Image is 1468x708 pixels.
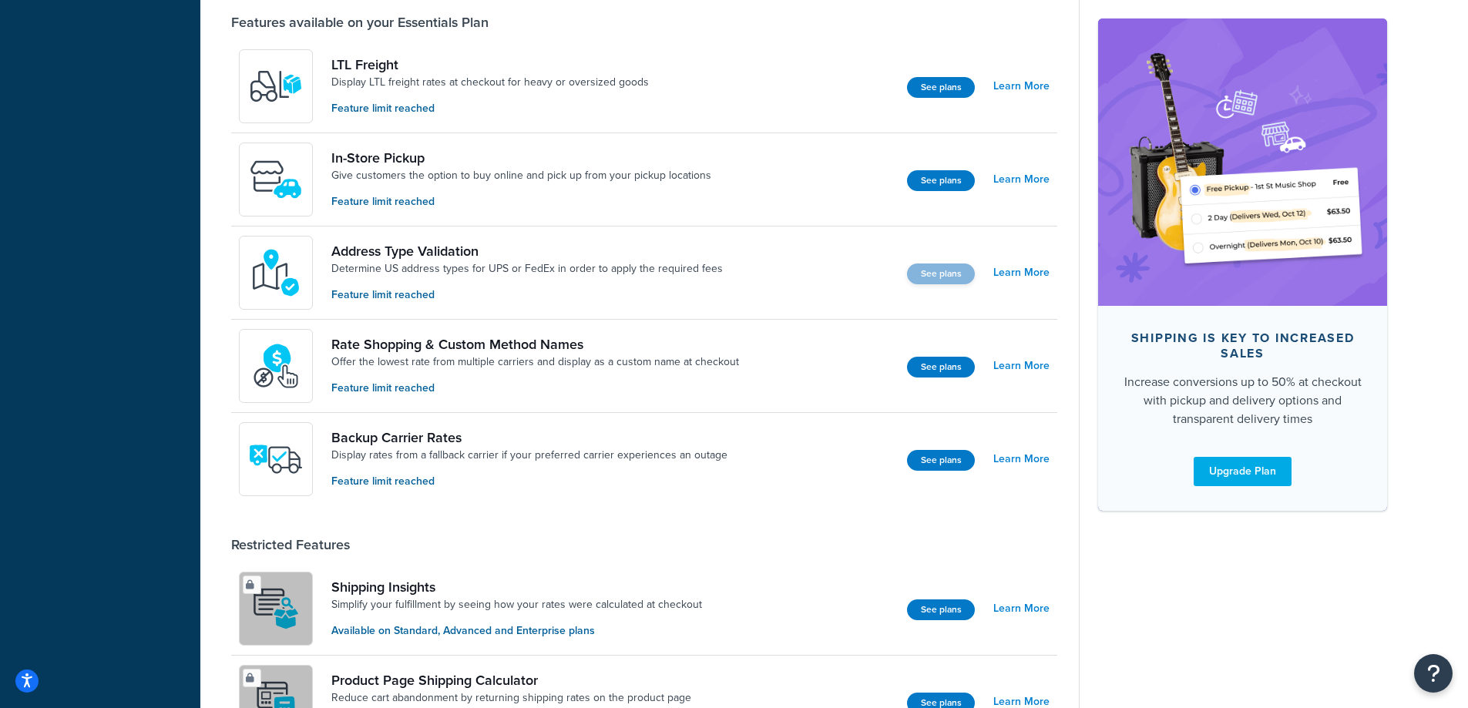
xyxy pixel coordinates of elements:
a: Display rates from a fallback carrier if your preferred carrier experiences an outage [331,448,727,463]
div: Increase conversions up to 50% at checkout with pickup and delivery options and transparent deliv... [1123,373,1362,428]
a: Shipping Insights [331,579,702,596]
a: Learn More [993,75,1050,97]
p: Feature limit reached [331,100,649,117]
a: Learn More [993,262,1050,284]
a: Display LTL freight rates at checkout for heavy or oversized goods [331,75,649,90]
p: Feature limit reached [331,193,711,210]
button: Open Resource Center [1414,654,1453,693]
a: Address Type Validation [331,243,723,260]
a: Give customers the option to buy online and pick up from your pickup locations [331,168,711,183]
a: Simplify your fulfillment by seeing how your rates were calculated at checkout [331,597,702,612]
button: See plans [907,170,975,191]
img: wfgcfpwTIucLEAAAAASUVORK5CYII= [249,153,303,206]
p: Feature limit reached [331,473,727,490]
img: kIG8fy0lQAAAABJRU5ErkJggg== [249,246,303,300]
a: Determine US address types for UPS or FedEx in order to apply the required fees [331,261,723,277]
a: Upgrade Plan [1194,457,1292,486]
button: See plans [907,357,975,377]
a: Learn More [993,598,1050,619]
a: Offer the lowest rate from multiple carriers and display as a custom name at checkout [331,354,739,370]
img: y79ZsPf0fXUFUhFXDzUgf+ktZg5F2+ohG75+v3d2s1D9TjoU8PiyCIluIjV41seZevKCRuEjTPPOKHJsQcmKCXGdfprl3L4q7... [249,59,303,113]
img: feature-image-bc-upgrade-63323b7e0001f74ee9b4b6549f3fc5de0323d87a30a5703426337501b3dadfb7.png [1121,42,1364,283]
a: Learn More [993,355,1050,377]
a: LTL Freight [331,56,649,73]
button: See plans [907,77,975,98]
a: Learn More [993,169,1050,190]
p: Feature limit reached [331,380,739,397]
button: See plans [907,599,975,620]
a: Learn More [993,448,1050,470]
img: icon-duo-feat-rate-shopping-ecdd8bed.png [249,339,303,393]
img: icon-duo-feat-backup-carrier-4420b188.png [249,432,303,486]
a: In-Store Pickup [331,149,711,166]
a: Reduce cart abandonment by returning shipping rates on the product page [331,690,691,706]
a: Product Page Shipping Calculator [331,672,691,689]
div: Restricted Features [231,536,350,553]
p: Feature limit reached [331,287,723,304]
a: Backup Carrier Rates [331,429,727,446]
a: Rate Shopping & Custom Method Names [331,336,739,353]
div: Shipping is key to increased sales [1123,331,1362,361]
button: See plans [907,450,975,471]
p: Available on Standard, Advanced and Enterprise plans [331,622,702,639]
div: Features available on your Essentials Plan [231,14,489,31]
